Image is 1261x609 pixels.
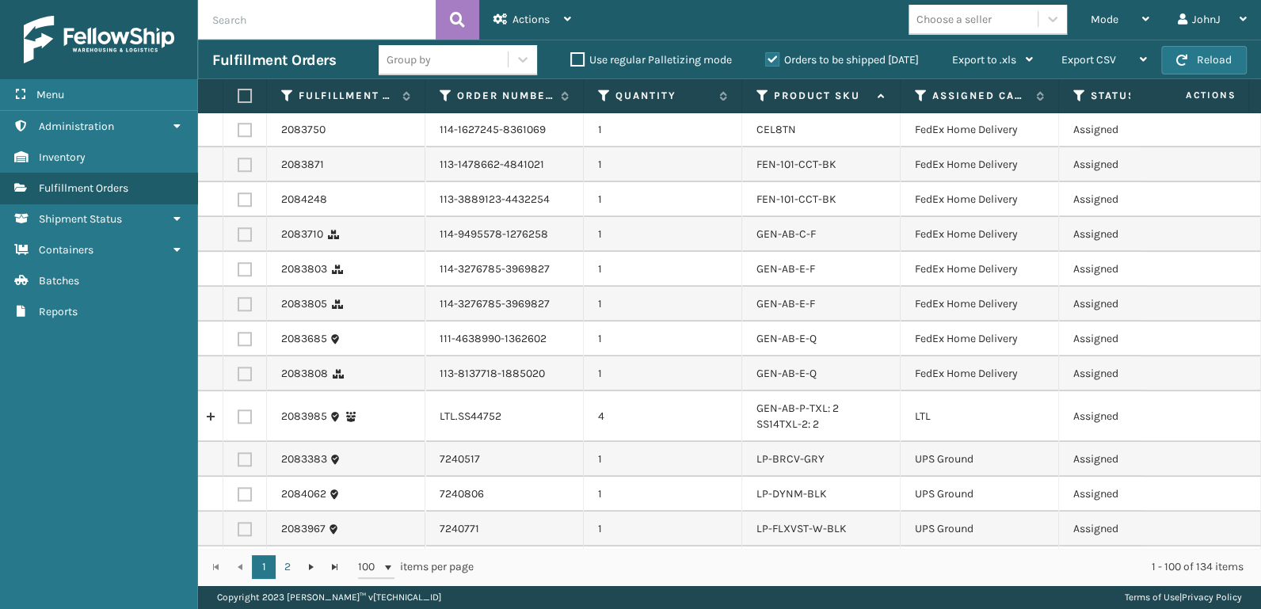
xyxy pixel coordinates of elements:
[1125,592,1179,603] a: Terms of Use
[584,391,742,442] td: 4
[901,356,1059,391] td: FedEx Home Delivery
[425,546,584,581] td: 7240318
[425,391,584,442] td: LTL.SS44752
[281,122,326,138] a: 2083750
[1125,585,1242,609] div: |
[1059,512,1217,546] td: Assigned
[39,150,86,164] span: Inventory
[212,51,336,70] h3: Fulfillment Orders
[756,487,827,501] a: LP-DYNM-BLK
[217,585,441,609] p: Copyright 2023 [PERSON_NAME]™ v [TECHNICAL_ID]
[756,192,836,206] a: FEN-101-CCT-BK
[584,252,742,287] td: 1
[901,322,1059,356] td: FedEx Home Delivery
[323,555,347,579] a: Go to the last page
[329,561,341,573] span: Go to the last page
[1059,252,1217,287] td: Assigned
[765,53,919,67] label: Orders to be shipped [DATE]
[756,158,836,171] a: FEN-101-CCT-BK
[39,212,122,226] span: Shipment Status
[1059,147,1217,182] td: Assigned
[281,226,323,242] a: 2083710
[901,112,1059,147] td: FedEx Home Delivery
[425,512,584,546] td: 7240771
[756,227,816,241] a: GEN-AB-C-F
[1135,82,1245,108] span: Actions
[425,147,584,182] td: 113-1478662-4841021
[39,274,79,287] span: Batches
[1059,182,1217,217] td: Assigned
[1091,13,1118,26] span: Mode
[584,217,742,252] td: 1
[425,322,584,356] td: 111-4638990-1362602
[281,331,327,347] a: 2083685
[584,356,742,391] td: 1
[299,89,394,103] label: Fulfillment Order Id
[305,561,318,573] span: Go to the next page
[756,123,796,136] a: CEL8TN
[39,305,78,318] span: Reports
[932,89,1028,103] label: Assigned Carrier Service
[756,522,847,535] a: LP-FLXVST-W-BLK
[1059,391,1217,442] td: Assigned
[252,555,276,579] a: 1
[281,409,327,424] a: 2083985
[901,287,1059,322] td: FedEx Home Delivery
[36,88,64,101] span: Menu
[901,512,1059,546] td: UPS Ground
[756,402,839,415] a: GEN-AB-P-TXL: 2
[756,262,815,276] a: GEN-AB-E-F
[901,147,1059,182] td: FedEx Home Delivery
[901,217,1059,252] td: FedEx Home Delivery
[281,451,327,467] a: 2083383
[299,555,323,579] a: Go to the next page
[901,182,1059,217] td: FedEx Home Delivery
[512,13,550,26] span: Actions
[952,53,1016,67] span: Export to .xls
[584,287,742,322] td: 1
[281,157,324,173] a: 2083871
[584,477,742,512] td: 1
[425,356,584,391] td: 113-8137718-1885020
[281,261,327,277] a: 2083803
[358,555,474,579] span: items per page
[584,512,742,546] td: 1
[425,217,584,252] td: 114-9495578-1276258
[615,89,711,103] label: Quantity
[281,366,328,382] a: 2083808
[570,53,732,67] label: Use regular Palletizing mode
[901,252,1059,287] td: FedEx Home Delivery
[276,555,299,579] a: 2
[496,559,1244,575] div: 1 - 100 of 134 items
[425,252,584,287] td: 114-3276785-3969827
[1059,356,1217,391] td: Assigned
[901,477,1059,512] td: UPS Ground
[39,120,114,133] span: Administration
[1182,592,1242,603] a: Privacy Policy
[281,296,327,312] a: 2083805
[756,367,817,380] a: GEN-AB-E-Q
[756,417,819,431] a: SS14TXL-2: 2
[281,521,326,537] a: 2083967
[584,442,742,477] td: 1
[457,89,553,103] label: Order Number
[425,287,584,322] td: 114-3276785-3969827
[1059,217,1217,252] td: Assigned
[901,546,1059,581] td: UPS Ground
[281,192,327,207] a: 2084248
[584,147,742,182] td: 1
[756,297,815,310] a: GEN-AB-E-F
[901,442,1059,477] td: UPS Ground
[756,332,817,345] a: GEN-AB-E-Q
[901,391,1059,442] td: LTL
[39,181,128,195] span: Fulfillment Orders
[358,559,382,575] span: 100
[756,452,825,466] a: LP-BRCV-GRY
[774,89,870,103] label: Product SKU
[1061,53,1116,67] span: Export CSV
[1059,477,1217,512] td: Assigned
[39,243,93,257] span: Containers
[1091,89,1187,103] label: Status
[1059,546,1217,581] td: Assigned
[1059,287,1217,322] td: Assigned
